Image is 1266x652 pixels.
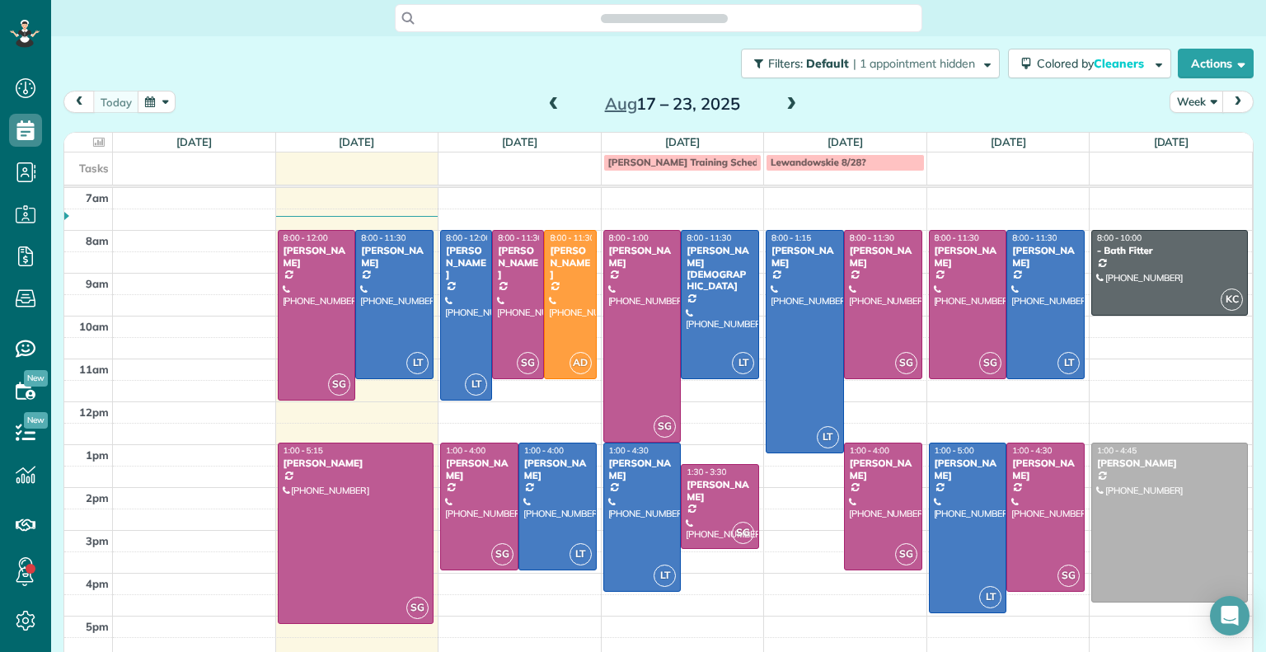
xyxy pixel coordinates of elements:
div: - Bath Fitter [1096,245,1243,256]
span: SG [895,352,917,374]
a: [DATE] [665,135,701,148]
span: [PERSON_NAME] Training Schedule meeting? [608,156,816,168]
span: 8:00 - 11:30 [850,232,894,243]
span: 8:00 - 11:30 [550,232,594,243]
span: LT [654,565,676,587]
span: 1:00 - 5:00 [935,445,974,456]
span: | 1 appointment hidden [853,56,975,71]
span: LT [570,543,592,565]
span: 1:00 - 4:00 [524,445,564,456]
div: [PERSON_NAME] [934,457,1002,481]
span: 1:00 - 4:00 [850,445,889,456]
span: 5pm [86,620,109,633]
div: [PERSON_NAME] [1096,457,1243,469]
span: 4pm [86,577,109,590]
span: LT [406,352,429,374]
span: 8:00 - 1:15 [771,232,811,243]
span: Search ZenMaid… [617,10,710,26]
span: 1:00 - 4:00 [446,445,485,456]
div: [PERSON_NAME] [283,245,351,269]
div: Open Intercom Messenger [1210,596,1250,636]
span: 8:00 - 11:30 [498,232,542,243]
span: Colored by [1037,56,1150,71]
span: 1:00 - 4:45 [1097,445,1137,456]
div: [PERSON_NAME] [934,245,1002,269]
span: SG [491,543,513,565]
div: [PERSON_NAME] [686,479,754,503]
span: 8:00 - 11:30 [361,232,406,243]
span: Filters: [768,56,803,71]
button: Actions [1178,49,1254,78]
span: 1pm [86,448,109,462]
span: LT [979,586,1001,608]
span: 1:00 - 5:15 [284,445,323,456]
span: 1:00 - 4:30 [609,445,649,456]
span: 8:00 - 11:30 [687,232,731,243]
div: [PERSON_NAME] [1011,245,1080,269]
span: SG [517,352,539,374]
a: [DATE] [991,135,1026,148]
button: today [93,91,139,113]
span: 1:30 - 3:30 [687,467,726,477]
span: 7am [86,191,109,204]
span: 11am [79,363,109,376]
a: [DATE] [339,135,374,148]
div: [PERSON_NAME] [549,245,591,280]
a: [DATE] [1154,135,1189,148]
span: 9am [86,277,109,290]
span: 8am [86,234,109,247]
div: [PERSON_NAME][DEMOGRAPHIC_DATA] [686,245,754,293]
span: SG [732,522,754,544]
span: Aug [605,93,637,114]
span: Cleaners [1094,56,1146,71]
div: [PERSON_NAME] [360,245,429,269]
span: LT [732,352,754,374]
span: 1:00 - 4:30 [1012,445,1052,456]
div: [PERSON_NAME] [283,457,429,469]
h2: 17 – 23, 2025 [570,95,776,113]
span: LT [1057,352,1080,374]
div: [PERSON_NAME] [523,457,592,481]
span: 8:00 - 11:30 [935,232,979,243]
span: SG [406,597,429,619]
button: Colored byCleaners [1008,49,1171,78]
button: next [1222,91,1254,113]
span: AD [570,352,592,374]
span: SG [979,352,1001,374]
span: SG [895,543,917,565]
span: LT [817,426,839,448]
span: 3pm [86,534,109,547]
div: [PERSON_NAME] [849,457,917,481]
span: 12pm [79,406,109,419]
span: 8:00 - 12:00 [284,232,328,243]
span: Default [806,56,850,71]
a: [DATE] [176,135,212,148]
span: LT [465,373,487,396]
div: [PERSON_NAME] [771,245,839,269]
button: Filters: Default | 1 appointment hidden [741,49,1000,78]
span: SG [1057,565,1080,587]
span: 8:00 - 11:30 [1012,232,1057,243]
div: [PERSON_NAME] [608,457,677,481]
div: [PERSON_NAME] [445,457,513,481]
span: 2pm [86,491,109,504]
span: 10am [79,320,109,333]
div: [PERSON_NAME] [608,245,677,269]
span: SG [328,373,350,396]
span: 8:00 - 12:00 [446,232,490,243]
button: Week [1170,91,1224,113]
div: [PERSON_NAME] [1011,457,1080,481]
span: New [24,412,48,429]
span: 8:00 - 1:00 [609,232,649,243]
div: [PERSON_NAME] [497,245,539,280]
button: prev [63,91,95,113]
span: Lewandowskie 8/28? [771,156,866,168]
div: [PERSON_NAME] [849,245,917,269]
span: New [24,370,48,387]
a: Filters: Default | 1 appointment hidden [733,49,1000,78]
a: [DATE] [502,135,537,148]
span: 8:00 - 10:00 [1097,232,1142,243]
span: KC [1221,288,1243,311]
a: [DATE] [828,135,863,148]
span: SG [654,415,676,438]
